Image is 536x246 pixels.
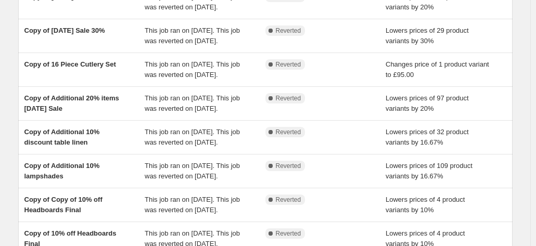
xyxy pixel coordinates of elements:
span: Copy of 16 Piece Cutlery Set [24,60,116,68]
span: Copy of Additional 10% discount table linen [24,128,100,146]
span: This job ran on [DATE]. This job was reverted on [DATE]. [145,60,240,79]
span: Copy of Copy of 10% off Headboards Final [24,196,103,214]
span: Reverted [276,229,301,238]
span: This job ran on [DATE]. This job was reverted on [DATE]. [145,128,240,146]
span: Lowers prices of 109 product variants by 16.67% [386,162,473,180]
span: Copy of Additional 10% lampshades [24,162,100,180]
span: Changes price of 1 product variant to £95.00 [386,60,489,79]
span: Lowers prices of 32 product variants by 16.67% [386,128,469,146]
span: This job ran on [DATE]. This job was reverted on [DATE]. [145,94,240,112]
span: Reverted [276,60,301,69]
span: Copy of Additional 20% items [DATE] Sale [24,94,119,112]
span: Lowers prices of 29 product variants by 30% [386,27,469,45]
span: Reverted [276,162,301,170]
span: Lowers prices of 4 product variants by 10% [386,196,465,214]
span: Lowers prices of 97 product variants by 20% [386,94,469,112]
span: Reverted [276,94,301,102]
span: Reverted [276,196,301,204]
span: Copy of [DATE] Sale 30% [24,27,105,34]
span: Reverted [276,128,301,136]
span: This job ran on [DATE]. This job was reverted on [DATE]. [145,162,240,180]
span: This job ran on [DATE]. This job was reverted on [DATE]. [145,27,240,45]
span: Reverted [276,27,301,35]
span: This job ran on [DATE]. This job was reverted on [DATE]. [145,196,240,214]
